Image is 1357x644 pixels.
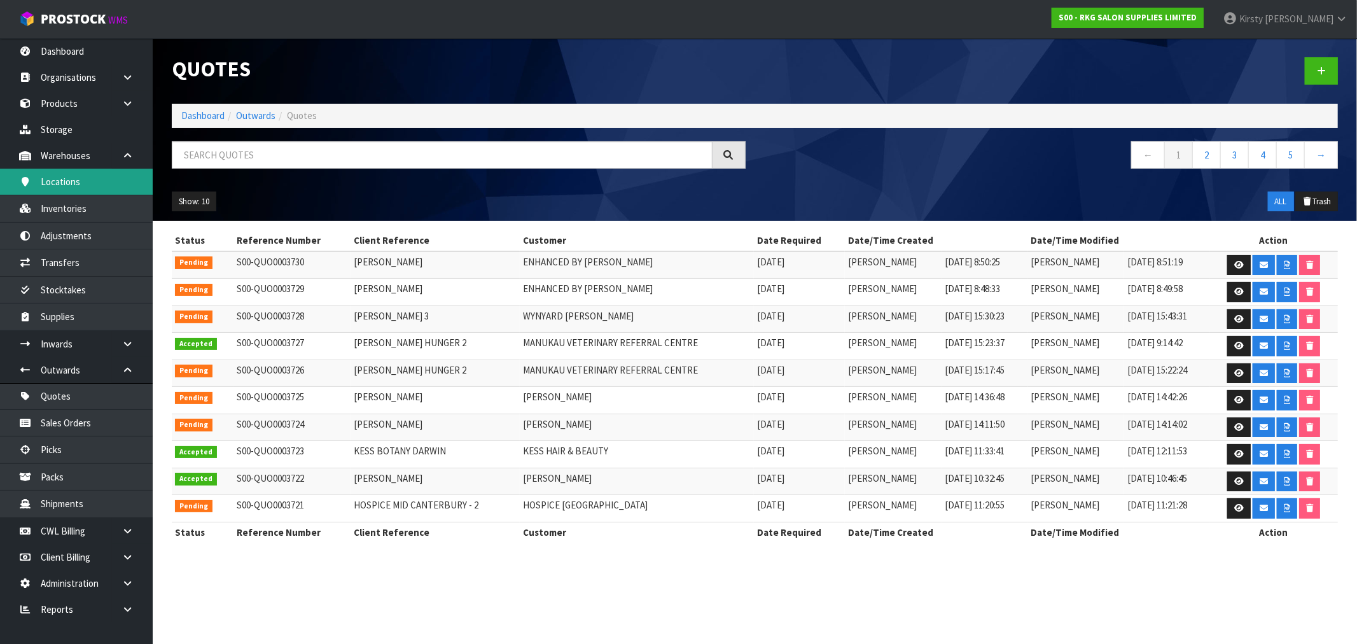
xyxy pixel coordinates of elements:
[942,360,1027,387] td: [DATE] 15:17:45
[1027,230,1210,251] th: Date/Time Modified
[172,141,713,169] input: Search quotes
[1276,141,1305,169] a: 5
[757,391,784,403] span: [DATE]
[1124,387,1209,414] td: [DATE] 14:42:26
[175,338,217,351] span: Accepted
[845,360,942,387] td: [PERSON_NAME]
[351,468,520,495] td: [PERSON_NAME]
[1248,141,1277,169] a: 4
[41,11,106,27] span: ProStock
[845,333,942,360] td: [PERSON_NAME]
[1027,305,1124,333] td: [PERSON_NAME]
[351,414,520,441] td: [PERSON_NAME]
[1027,251,1124,279] td: [PERSON_NAME]
[1027,522,1210,542] th: Date/Time Modified
[233,387,350,414] td: S00-QUO0003725
[757,445,784,457] span: [DATE]
[1027,414,1124,441] td: [PERSON_NAME]
[765,141,1339,172] nav: Page navigation
[757,418,784,430] span: [DATE]
[520,279,754,306] td: ENHANCED BY [PERSON_NAME]
[1027,387,1124,414] td: [PERSON_NAME]
[1124,305,1209,333] td: [DATE] 15:43:31
[181,109,225,122] a: Dashboard
[520,468,754,495] td: [PERSON_NAME]
[1124,333,1209,360] td: [DATE] 9:14:42
[351,495,520,522] td: HOSPICE MID CANTERBURY - 2
[757,310,784,322] span: [DATE]
[351,441,520,468] td: KESS BOTANY DARWIN
[1131,141,1165,169] a: ←
[757,283,784,295] span: [DATE]
[1124,251,1209,279] td: [DATE] 8:51:19
[942,387,1027,414] td: [DATE] 14:36:48
[233,333,350,360] td: S00-QUO0003727
[175,311,212,323] span: Pending
[1124,468,1209,495] td: [DATE] 10:46:45
[845,495,942,522] td: [PERSON_NAME]
[1239,13,1263,25] span: Kirsty
[520,230,754,251] th: Customer
[1052,8,1204,28] a: S00 - RKG SALON SUPPLIES LIMITED
[233,251,350,279] td: S00-QUO0003730
[520,333,754,360] td: MANUKAU VETERINARY REFERRAL CENTRE
[1209,230,1338,251] th: Action
[942,251,1027,279] td: [DATE] 8:50:25
[757,364,784,376] span: [DATE]
[757,472,784,484] span: [DATE]
[520,441,754,468] td: KESS HAIR & BEAUTY
[1059,12,1197,23] strong: S00 - RKG SALON SUPPLIES LIMITED
[287,109,317,122] span: Quotes
[520,495,754,522] td: HOSPICE [GEOGRAPHIC_DATA]
[1192,141,1221,169] a: 2
[351,387,520,414] td: [PERSON_NAME]
[757,256,784,268] span: [DATE]
[1124,441,1209,468] td: [DATE] 12:11:53
[19,11,35,27] img: cube-alt.png
[520,414,754,441] td: [PERSON_NAME]
[233,468,350,495] td: S00-QUO0003722
[845,279,942,306] td: [PERSON_NAME]
[236,109,275,122] a: Outwards
[754,230,845,251] th: Date Required
[172,57,746,81] h1: Quotes
[1265,13,1333,25] span: [PERSON_NAME]
[233,230,350,251] th: Reference Number
[108,14,128,26] small: WMS
[233,305,350,333] td: S00-QUO0003728
[1027,279,1124,306] td: [PERSON_NAME]
[351,522,520,542] th: Client Reference
[233,360,350,387] td: S00-QUO0003726
[1124,414,1209,441] td: [DATE] 14:14:02
[233,495,350,522] td: S00-QUO0003721
[754,522,845,542] th: Date Required
[942,414,1027,441] td: [DATE] 14:11:50
[233,522,350,542] th: Reference Number
[172,230,233,251] th: Status
[1027,360,1124,387] td: [PERSON_NAME]
[1295,192,1338,212] button: Trash
[845,522,1027,542] th: Date/Time Created
[1124,279,1209,306] td: [DATE] 8:49:58
[845,305,942,333] td: [PERSON_NAME]
[845,251,942,279] td: [PERSON_NAME]
[757,499,784,511] span: [DATE]
[1027,441,1124,468] td: [PERSON_NAME]
[757,337,784,349] span: [DATE]
[1304,141,1338,169] a: →
[1027,495,1124,522] td: [PERSON_NAME]
[172,522,233,542] th: Status
[1209,522,1338,542] th: Action
[845,441,942,468] td: [PERSON_NAME]
[1124,495,1209,522] td: [DATE] 11:21:28
[233,441,350,468] td: S00-QUO0003723
[942,333,1027,360] td: [DATE] 15:23:37
[1124,360,1209,387] td: [DATE] 15:22:24
[1220,141,1249,169] a: 3
[942,279,1027,306] td: [DATE] 8:48:33
[845,230,1027,251] th: Date/Time Created
[175,365,212,377] span: Pending
[520,305,754,333] td: WYNYARD [PERSON_NAME]
[351,305,520,333] td: [PERSON_NAME] 3
[520,251,754,279] td: ENHANCED BY [PERSON_NAME]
